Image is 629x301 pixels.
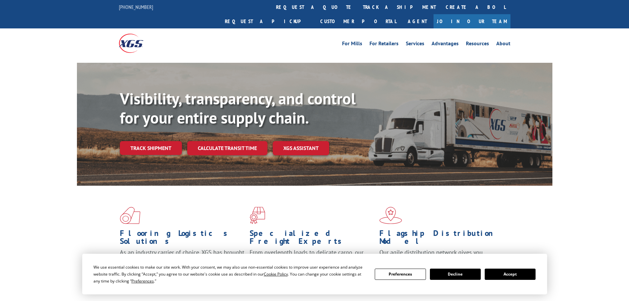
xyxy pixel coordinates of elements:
[120,88,356,128] b: Visibility, transparency, and control for your entire supply chain.
[375,269,426,280] button: Preferences
[220,14,315,28] a: Request a pickup
[466,41,489,48] a: Resources
[120,248,244,272] span: As an industry carrier of choice, XGS has brought innovation and dedication to flooring logistics...
[369,41,399,48] a: For Retailers
[119,4,153,10] a: [PHONE_NUMBER]
[485,269,536,280] button: Accept
[315,14,401,28] a: Customer Portal
[406,41,424,48] a: Services
[131,278,154,284] span: Preferences
[120,141,182,155] a: Track shipment
[430,269,481,280] button: Decline
[120,207,140,224] img: xgs-icon-total-supply-chain-intelligence-red
[496,41,510,48] a: About
[401,14,434,28] a: Agent
[120,229,245,248] h1: Flooring Logistics Solutions
[187,141,267,155] a: Calculate transit time
[250,207,265,224] img: xgs-icon-focused-on-flooring-red
[434,14,510,28] a: Join Our Team
[432,41,459,48] a: Advantages
[93,264,367,284] div: We use essential cookies to make our site work. With your consent, we may also use non-essential ...
[82,254,547,294] div: Cookie Consent Prompt
[379,207,402,224] img: xgs-icon-flagship-distribution-model-red
[379,248,501,264] span: Our agile distribution network gives you nationwide inventory management on demand.
[264,271,288,277] span: Cookie Policy
[273,141,329,155] a: XGS ASSISTANT
[342,41,362,48] a: For Mills
[250,248,374,278] p: From overlength loads to delicate cargo, our experienced staff knows the best way to move your fr...
[379,229,504,248] h1: Flagship Distribution Model
[250,229,374,248] h1: Specialized Freight Experts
